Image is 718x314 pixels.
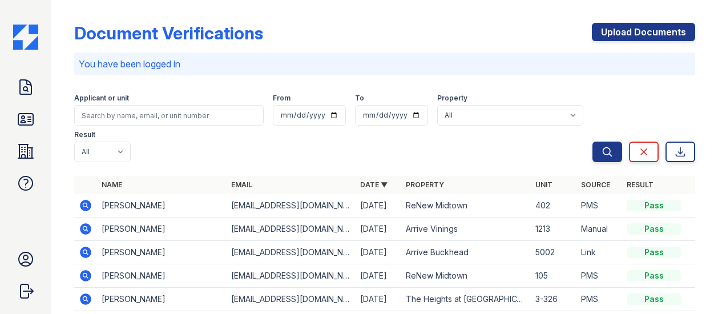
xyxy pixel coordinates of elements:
[360,180,388,189] a: Date ▼
[437,94,467,103] label: Property
[576,218,622,241] td: Manual
[356,218,401,241] td: [DATE]
[627,247,681,258] div: Pass
[531,288,576,311] td: 3-326
[531,194,576,218] td: 402
[97,218,227,241] td: [PERSON_NAME]
[74,94,129,103] label: Applicant or unit
[627,200,681,211] div: Pass
[227,264,356,288] td: [EMAIL_ADDRESS][DOMAIN_NAME]
[231,180,252,189] a: Email
[535,180,552,189] a: Unit
[97,264,227,288] td: [PERSON_NAME]
[74,105,264,126] input: Search by name, email, or unit number
[576,288,622,311] td: PMS
[74,23,263,43] div: Document Verifications
[79,57,691,71] p: You have been logged in
[627,223,681,235] div: Pass
[97,288,227,311] td: [PERSON_NAME]
[97,194,227,218] td: [PERSON_NAME]
[401,241,531,264] td: Arrive Buckhead
[401,264,531,288] td: ReNew Midtown
[627,180,654,189] a: Result
[356,264,401,288] td: [DATE]
[355,94,364,103] label: To
[401,218,531,241] td: Arrive Vinings
[627,270,681,281] div: Pass
[227,241,356,264] td: [EMAIL_ADDRESS][DOMAIN_NAME]
[74,130,95,139] label: Result
[406,180,444,189] a: Property
[581,180,610,189] a: Source
[227,218,356,241] td: [EMAIL_ADDRESS][DOMAIN_NAME]
[576,241,622,264] td: Link
[576,194,622,218] td: PMS
[13,25,38,50] img: CE_Icon_Blue-c292c112584629df590d857e76928e9f676e5b41ef8f769ba2f05ee15b207248.png
[356,288,401,311] td: [DATE]
[576,264,622,288] td: PMS
[592,23,695,41] a: Upload Documents
[356,194,401,218] td: [DATE]
[531,218,576,241] td: 1213
[227,194,356,218] td: [EMAIL_ADDRESS][DOMAIN_NAME]
[531,264,576,288] td: 105
[227,288,356,311] td: [EMAIL_ADDRESS][DOMAIN_NAME]
[102,180,122,189] a: Name
[627,293,681,305] div: Pass
[356,241,401,264] td: [DATE]
[273,94,291,103] label: From
[97,241,227,264] td: [PERSON_NAME]
[401,194,531,218] td: ReNew Midtown
[401,288,531,311] td: The Heights at [GEOGRAPHIC_DATA]
[531,241,576,264] td: 5002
